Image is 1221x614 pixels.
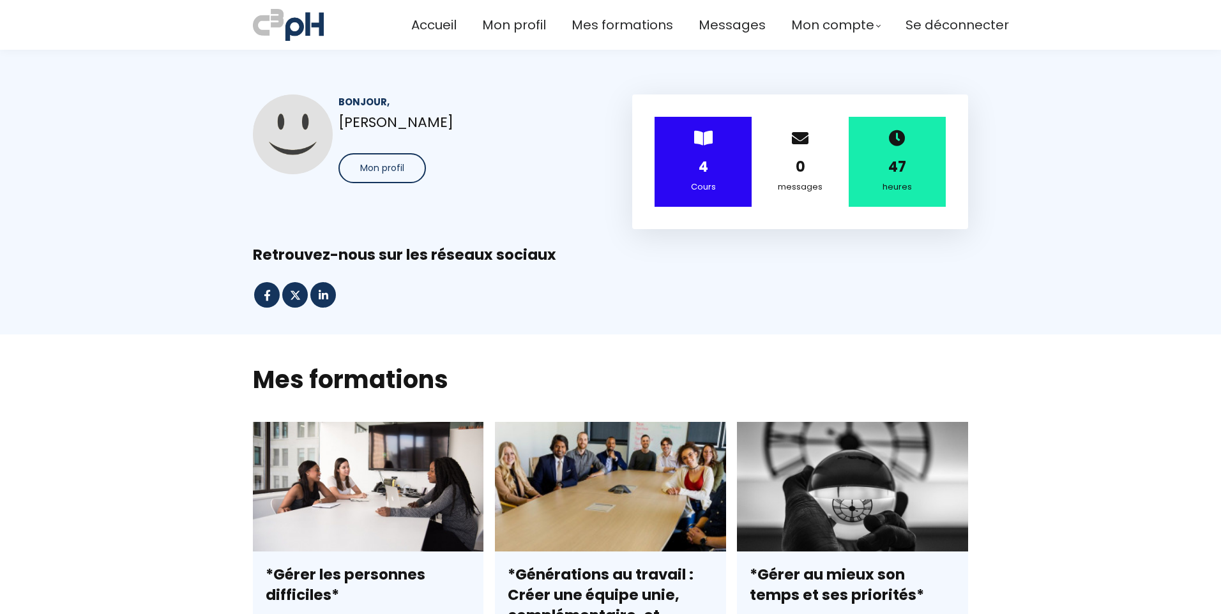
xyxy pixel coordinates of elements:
a: Mon profil [482,15,546,36]
img: a70bc7685e0efc0bd0b04b3506828469.jpeg [253,6,324,43]
a: Accueil [411,15,457,36]
a: Mes formations [572,15,673,36]
div: heures [865,180,930,194]
img: 65e7843866296ebe2009c3d9.jpg [253,94,333,174]
div: Cours [671,180,736,194]
p: [PERSON_NAME] [338,111,589,133]
span: Mon profil [360,161,404,175]
button: Mon profil [338,153,426,183]
strong: 47 [888,157,906,177]
strong: 0 [796,157,805,177]
strong: 4 [699,157,708,177]
div: > [655,117,752,207]
span: Mon compte [791,15,874,36]
div: messages [768,180,833,194]
div: Retrouvez-nous sur les réseaux sociaux [253,245,968,265]
h2: Mes formations [253,363,968,396]
div: Bonjour, [338,94,589,109]
a: Messages [699,15,766,36]
a: Se déconnecter [906,15,1009,36]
